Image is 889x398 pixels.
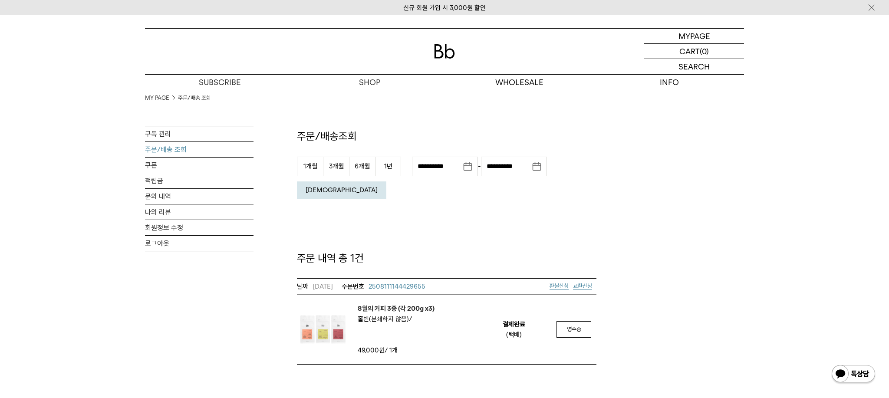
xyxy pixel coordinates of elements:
a: 적립금 [145,173,254,188]
button: 6개월 [349,157,375,176]
a: 주문/배송 조회 [178,94,211,102]
img: 8월의 커피 3종 (각 200g x3) [297,303,349,355]
em: [DATE] [297,281,333,292]
img: 로고 [434,44,455,59]
a: 나의 리뷰 [145,204,254,220]
a: SHOP [295,75,444,90]
p: MYPAGE [678,29,710,43]
p: 주문/배송조회 [297,129,596,144]
a: 8월의 커피 3종 (각 200g x3) [358,303,435,314]
a: 로그아웃 [145,236,254,251]
em: 결제완료 [503,319,525,329]
span: 홀빈(분쇄하지 않음) [358,315,412,323]
span: 2508111144429655 [369,283,425,290]
p: SEARCH [678,59,710,74]
a: 회원정보 수정 [145,220,254,235]
span: 환불신청 [550,283,569,289]
a: MY PAGE [145,94,169,102]
a: 문의 내역 [145,189,254,204]
button: 3개월 [323,157,349,176]
p: 주문 내역 총 1건 [297,251,596,266]
img: 카카오톡 채널 1:1 채팅 버튼 [831,364,876,385]
td: / 1개 [358,345,431,355]
button: 1년 [375,157,401,176]
button: [DEMOGRAPHIC_DATA] [297,181,386,199]
a: MYPAGE [644,29,744,44]
p: INFO [594,75,744,90]
em: [DEMOGRAPHIC_DATA] [306,186,378,194]
a: 영수증 [556,321,591,338]
a: 교환신청 [573,283,592,289]
button: 1개월 [297,157,323,176]
a: SUBSCRIBE [145,75,295,90]
span: 교환신청 [573,283,592,289]
a: 2508111144429655 [342,281,425,292]
a: 구독 관리 [145,126,254,141]
a: 신규 회원 가입 시 3,000원 할인 [403,4,486,12]
a: 쿠폰 [145,158,254,173]
strong: 49,000원 [358,346,385,354]
p: WHOLESALE [444,75,594,90]
p: CART [679,44,700,59]
p: (0) [700,44,709,59]
a: CART (0) [644,44,744,59]
span: 영수증 [567,326,581,332]
div: (택배) [506,329,522,340]
div: - [412,157,547,176]
a: 환불신청 [550,283,569,289]
a: 주문/배송 조회 [145,142,254,157]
